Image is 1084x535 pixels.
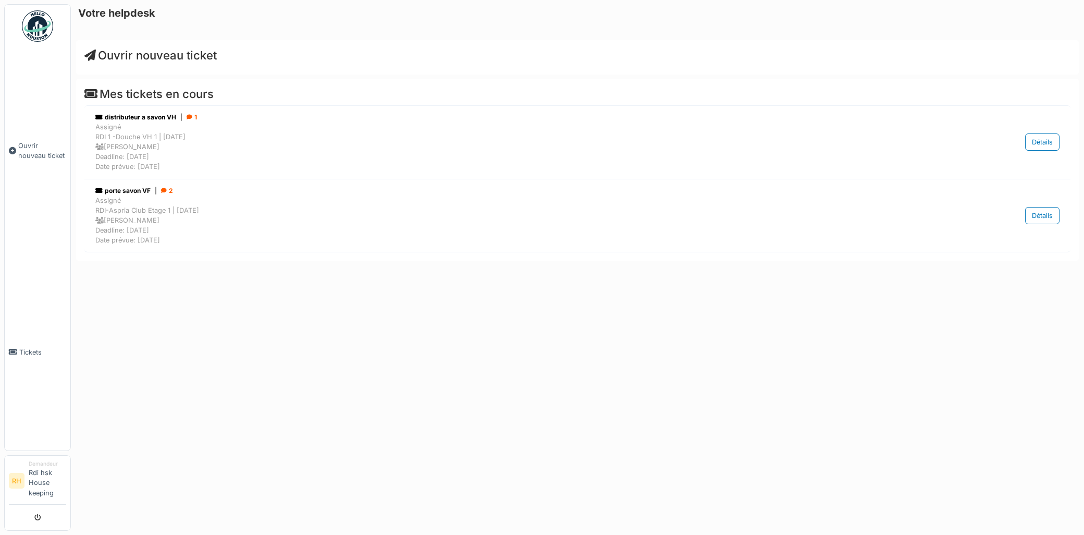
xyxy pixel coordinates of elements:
span: Tickets [19,347,66,357]
span: | [180,113,182,122]
div: porte savon VF [95,186,923,196]
img: Badge_color-CXgf-gQk.svg [22,10,53,42]
a: Ouvrir nouveau ticket [5,47,70,254]
span: Ouvrir nouveau ticket [18,141,66,161]
li: RH [9,473,24,489]
a: RH DemandeurRdi hsk House keeping [9,460,66,505]
h4: Mes tickets en cours [84,87,1070,101]
a: porte savon VF| 2 AssignéRDI-Aspria Club Etage 1 | [DATE] [PERSON_NAME]Deadline: [DATE]Date prévu... [93,184,1062,248]
a: Tickets [5,254,70,451]
div: distributeur a savon VH [95,113,923,122]
div: 2 [161,186,173,196]
a: distributeur a savon VH| 1 AssignéRDI 1 -Douche VH 1 | [DATE] [PERSON_NAME]Deadline: [DATE]Date p... [93,110,1062,175]
div: Assigné RDI-Aspria Club Etage 1 | [DATE] [PERSON_NAME] Deadline: [DATE] Date prévue: [DATE] [95,196,923,246]
span: | [155,186,157,196]
div: Assigné RDI 1 -Douche VH 1 | [DATE] [PERSON_NAME] Deadline: [DATE] Date prévue: [DATE] [95,122,923,172]
div: Détails [1025,133,1060,151]
div: Détails [1025,207,1060,224]
a: Ouvrir nouveau ticket [84,48,217,62]
li: Rdi hsk House keeping [29,460,66,502]
h6: Votre helpdesk [78,7,155,19]
div: Demandeur [29,460,66,468]
div: 1 [187,113,197,122]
